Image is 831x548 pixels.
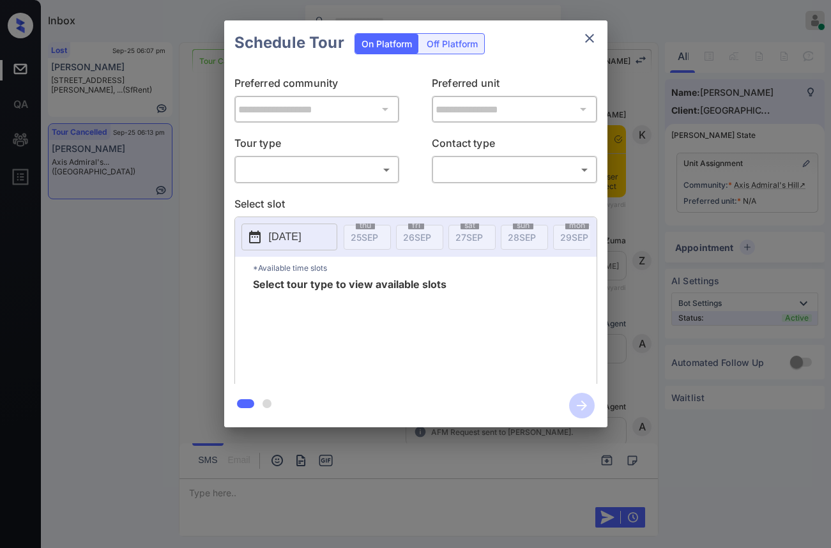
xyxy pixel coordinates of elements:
p: [DATE] [269,229,301,245]
p: Preferred unit [432,75,597,96]
p: Tour type [234,135,400,156]
p: *Available time slots [253,257,597,279]
div: Off Platform [420,34,484,54]
button: [DATE] [241,224,337,250]
h2: Schedule Tour [224,20,355,65]
span: Select tour type to view available slots [253,279,446,381]
p: Select slot [234,196,597,217]
p: Contact type [432,135,597,156]
div: On Platform [355,34,418,54]
button: close [577,26,602,51]
p: Preferred community [234,75,400,96]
